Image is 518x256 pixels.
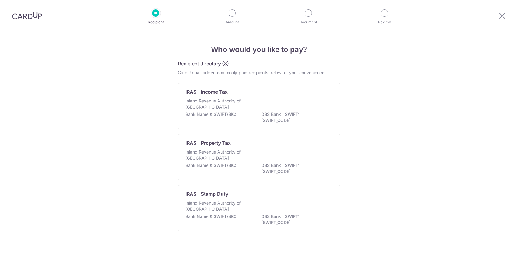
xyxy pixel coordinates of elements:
p: Inland Revenue Authority of [GEOGRAPHIC_DATA] [185,200,250,212]
p: Document [286,19,331,25]
h5: Recipient directory (3) [178,60,229,67]
img: CardUp [12,12,42,19]
p: Amount [210,19,255,25]
p: DBS Bank | SWIFT: [SWIFT_CODE] [261,162,329,175]
p: Inland Revenue Authority of [GEOGRAPHIC_DATA] [185,98,250,110]
p: IRAS - Property Tax [185,139,231,147]
p: Bank Name & SWIFT/BIC: [185,213,236,220]
p: DBS Bank | SWIFT: [SWIFT_CODE] [261,111,329,123]
h4: Who would you like to pay? [178,44,340,55]
p: Review [362,19,407,25]
p: IRAS - Stamp Duty [185,190,228,198]
p: Recipient [133,19,178,25]
p: Bank Name & SWIFT/BIC: [185,162,236,168]
p: Inland Revenue Authority of [GEOGRAPHIC_DATA] [185,149,250,161]
p: IRAS - Income Tax [185,88,228,95]
div: CardUp has added commonly-paid recipients below for your convenience. [178,70,340,76]
p: Bank Name & SWIFT/BIC: [185,111,236,117]
p: DBS Bank | SWIFT: [SWIFT_CODE] [261,213,329,226]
